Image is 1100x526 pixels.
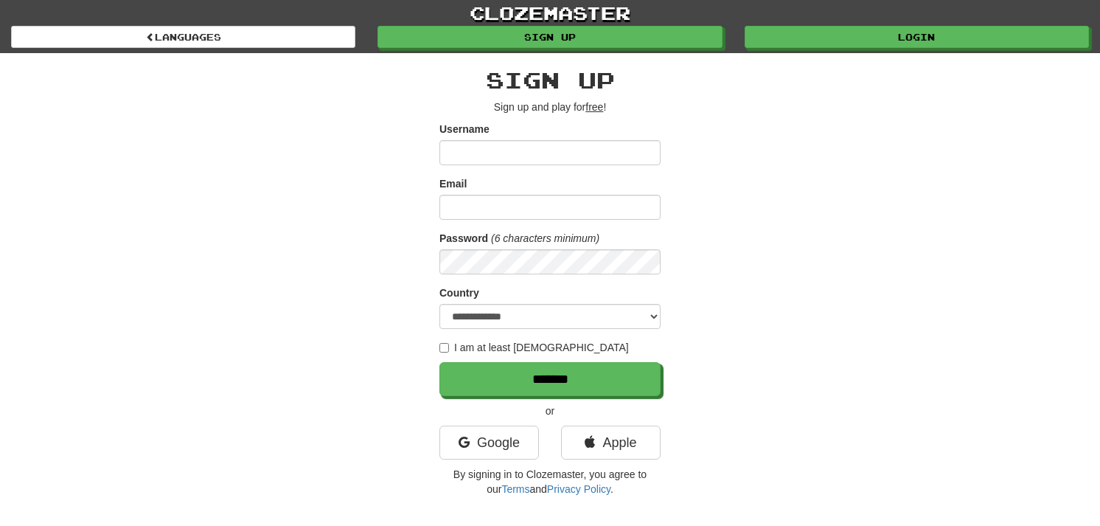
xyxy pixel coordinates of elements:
label: Email [439,176,467,191]
label: Country [439,286,479,300]
a: Terms [501,483,529,495]
a: Privacy Policy [547,483,610,495]
p: Sign up and play for ! [439,100,661,114]
a: Apple [561,426,661,460]
a: Login [745,26,1089,48]
input: I am at least [DEMOGRAPHIC_DATA] [439,343,449,353]
p: By signing in to Clozemaster, you agree to our and . [439,467,661,496]
label: Password [439,231,488,246]
a: Sign up [377,26,722,48]
p: or [439,404,661,418]
u: free [585,101,603,113]
h2: Sign up [439,68,661,92]
a: Languages [11,26,355,48]
label: I am at least [DEMOGRAPHIC_DATA] [439,340,629,355]
a: Google [439,426,539,460]
em: (6 characters minimum) [491,232,599,244]
label: Username [439,122,490,136]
